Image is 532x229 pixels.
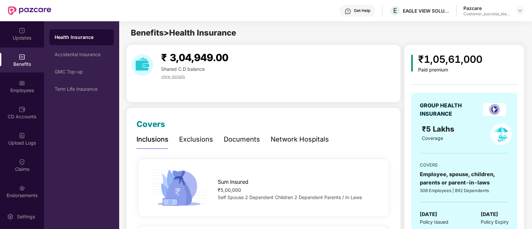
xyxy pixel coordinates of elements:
[161,66,205,72] span: Shared C.D balance
[161,74,185,79] span: view details
[19,27,25,34] img: svg+xml;base64,PHN2ZyBpZD0iVXBkYXRlZCIgeG1sbnM9Imh0dHA6Ly93d3cudzMub3JnLzIwMDAvc3ZnIiB3aWR0aD0iMj...
[218,178,248,186] span: Sum Insured
[131,28,236,38] span: Benefits > Health Insurance
[422,125,456,133] span: ₹5 Lakhs
[481,210,498,218] span: [DATE]
[420,170,509,187] div: Employee, spouse, children, parents or parent-in-laws
[7,213,14,220] img: svg+xml;base64,PHN2ZyBpZD0iU2V0dGluZy0yMHgyMCIgeG1sbnM9Imh0dHA6Ly93d3cudzMub3JnLzIwMDAvc3ZnIiB3aW...
[218,194,362,200] span: Self Spouse 2 Dependent Children 2 Dependent Parents / In Laws
[55,52,109,57] div: Accidental Insurance
[420,187,509,194] div: 308 Employees | 892 Dependents
[55,86,109,92] div: Term Life Insurance
[8,6,51,15] img: New Pazcare Logo
[19,106,25,113] img: svg+xml;base64,PHN2ZyBpZD0iQ0RfQWNjb3VudHMiIGRhdGEtbmFtZT0iQ0QgQWNjb3VudHMiIHhtbG5zPSJodHRwOi8vd3...
[463,5,510,11] div: Pazcare
[19,80,25,86] img: svg+xml;base64,PHN2ZyBpZD0iRW1wbG95ZWVzIiB4bWxucz0iaHR0cDovL3d3dy53My5vcmcvMjAwMC9zdmciIHdpZHRoPS...
[224,134,260,145] div: Documents
[403,8,449,14] div: EAGLE VIEW SOLUTIONS PRIVATE LIMITED
[136,119,165,129] span: Covers
[422,135,443,141] span: Coverage
[490,123,512,145] img: policyIcon
[393,7,397,15] span: E
[136,134,168,145] div: Inclusions
[420,101,478,118] div: GROUP HEALTH INSURANCE
[418,52,482,67] div: ₹1,05,61,000
[55,69,109,74] div: GMC Top-up
[19,159,25,165] img: svg+xml;base64,PHN2ZyBpZD0iQ2xhaW0iIHhtbG5zPSJodHRwOi8vd3d3LnczLm9yZy8yMDAwL3N2ZyIgd2lkdGg9IjIwIi...
[345,8,351,15] img: svg+xml;base64,PHN2ZyBpZD0iSGVscC0zMngzMiIgeG1sbnM9Imh0dHA6Ly93d3cudzMub3JnLzIwMDAvc3ZnIiB3aWR0aD...
[481,218,509,226] span: Policy Expiry
[517,8,523,13] img: svg+xml;base64,PHN2ZyBpZD0iRHJvcGRvd24tMzJ4MzIiIHhtbG5zPSJodHRwOi8vd3d3LnczLm9yZy8yMDAwL3N2ZyIgd2...
[463,11,510,17] div: Customer_success_team_lead
[420,210,437,218] span: [DATE]
[420,218,448,226] span: Policy Issued
[132,54,153,76] img: download
[411,55,413,71] img: icon
[418,67,482,73] div: Paid premium
[19,132,25,139] img: svg+xml;base64,PHN2ZyBpZD0iVXBsb2FkX0xvZ3MiIGRhdGEtbmFtZT0iVXBsb2FkIExvZ3MiIHhtbG5zPSJodHRwOi8vd3...
[15,213,37,220] div: Settings
[19,54,25,60] img: svg+xml;base64,PHN2ZyBpZD0iQmVuZWZpdHMiIHhtbG5zPSJodHRwOi8vd3d3LnczLm9yZy8yMDAwL3N2ZyIgd2lkdGg9Ij...
[150,168,208,208] img: icon
[271,134,329,145] div: Network Hospitals
[179,134,213,145] div: Exclusions
[483,103,506,116] img: insurerLogo
[55,34,109,41] div: Health Insurance
[218,186,378,194] div: ₹5,00,000
[161,52,228,63] span: ₹ 3,04,949.00
[19,185,25,191] img: svg+xml;base64,PHN2ZyBpZD0iRW5kb3JzZW1lbnRzIiB4bWxucz0iaHR0cDovL3d3dy53My5vcmcvMjAwMC9zdmciIHdpZH...
[420,162,509,168] div: COVERS
[354,8,370,13] div: Get Help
